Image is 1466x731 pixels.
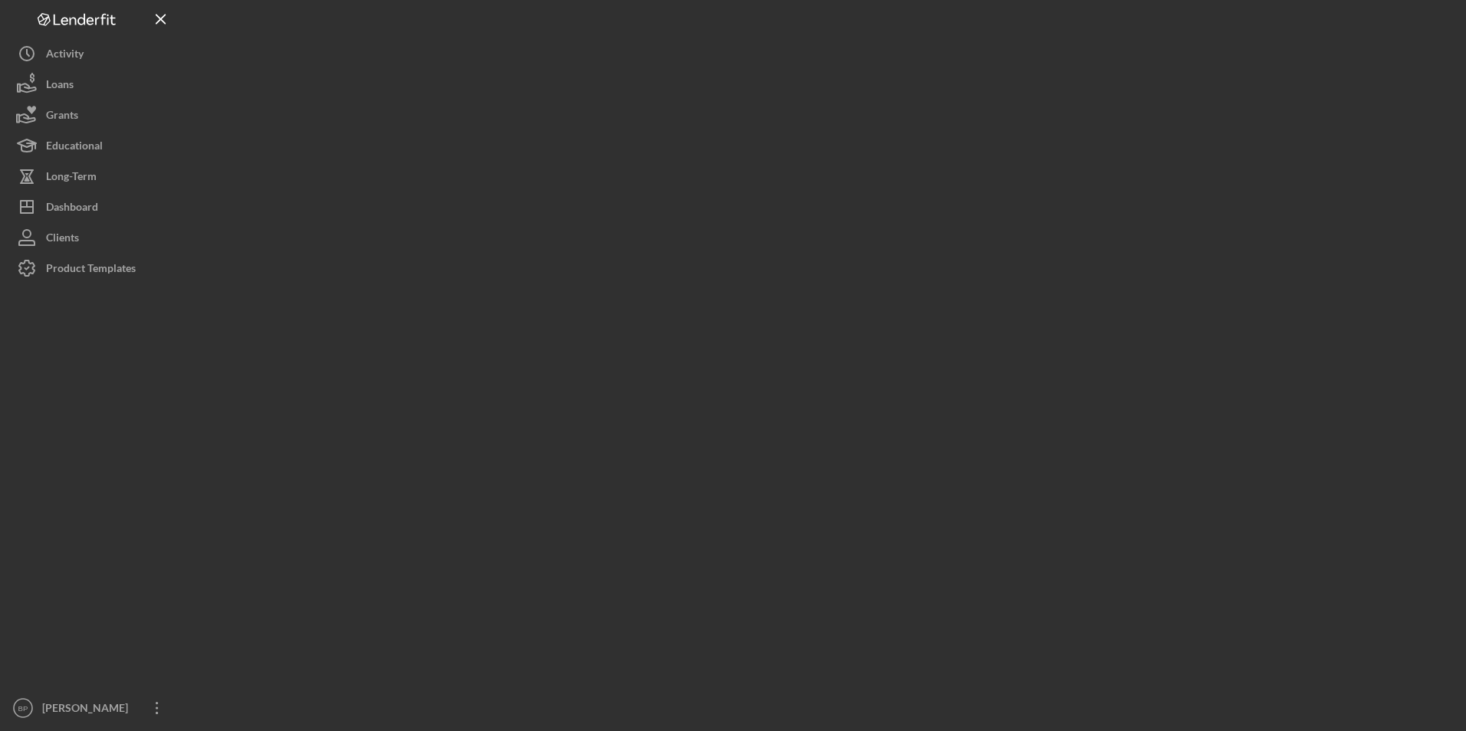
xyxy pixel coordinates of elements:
div: Clients [46,222,79,257]
div: Activity [46,38,84,73]
button: Activity [8,38,176,69]
button: Clients [8,222,176,253]
button: Dashboard [8,192,176,222]
div: Grants [46,100,78,134]
div: [PERSON_NAME] [38,693,138,727]
div: Product Templates [46,253,136,287]
button: Loans [8,69,176,100]
button: BP[PERSON_NAME] [8,693,176,723]
text: BP [18,704,28,713]
button: Grants [8,100,176,130]
div: Dashboard [46,192,98,226]
button: Product Templates [8,253,176,284]
div: Long-Term [46,161,97,195]
button: Educational [8,130,176,161]
div: Educational [46,130,103,165]
button: Long-Term [8,161,176,192]
div: Loans [46,69,74,103]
